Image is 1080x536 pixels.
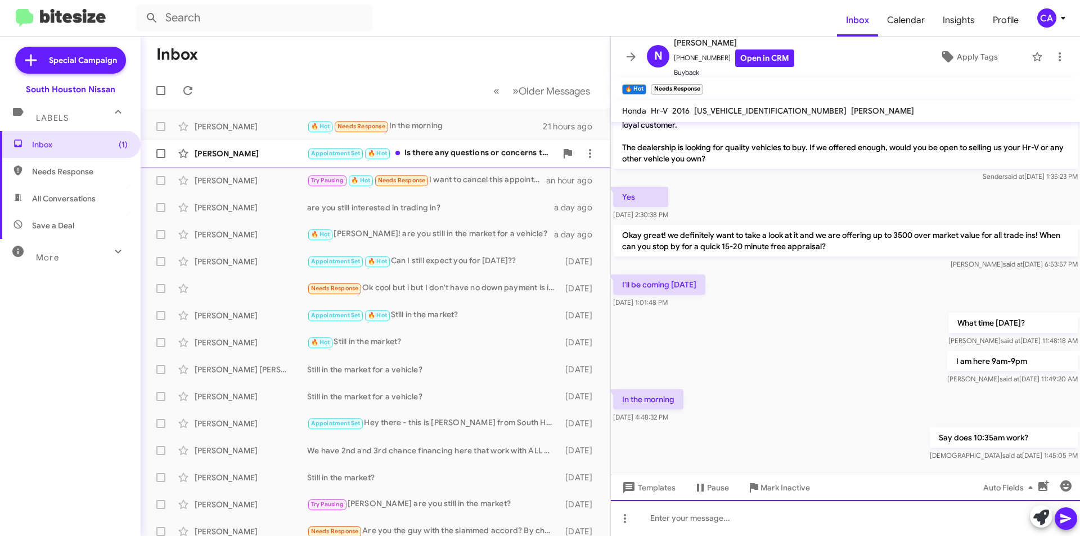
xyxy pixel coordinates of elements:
[195,148,307,159] div: [PERSON_NAME]
[368,150,387,157] span: 🔥 Hot
[311,231,330,238] span: 🔥 Hot
[307,309,560,322] div: Still in the market?
[735,49,794,67] a: Open in CRM
[156,46,198,64] h1: Inbox
[307,391,560,402] div: Still in the market for a vehicle?
[983,478,1037,498] span: Auto Fields
[707,478,729,498] span: Pause
[654,47,663,65] span: N
[307,228,554,241] div: [PERSON_NAME]! are you still in the market for a vehicle?
[311,528,359,535] span: Needs Response
[934,4,984,37] a: Insights
[613,413,668,421] span: [DATE] 4:48:32 PM
[984,4,1028,37] a: Profile
[36,253,59,263] span: More
[311,312,361,319] span: Appointment Set
[311,501,344,508] span: Try Pausing
[620,478,676,498] span: Templates
[307,147,556,160] div: Is there any questions or concerns that's holding you back?
[311,420,361,427] span: Appointment Set
[195,445,307,456] div: [PERSON_NAME]
[560,283,601,294] div: [DATE]
[1005,172,1024,181] span: said at
[554,229,601,240] div: a day ago
[26,84,115,95] div: South Houston Nissan
[195,256,307,267] div: [PERSON_NAME]
[911,47,1026,67] button: Apply Tags
[49,55,117,66] span: Special Campaign
[506,79,597,102] button: Next
[613,298,668,307] span: [DATE] 1:01:48 PM
[674,36,794,49] span: [PERSON_NAME]
[1002,451,1022,460] span: said at
[307,120,543,133] div: In the morning
[613,389,683,409] p: In the morning
[136,4,372,31] input: Search
[487,79,506,102] button: Previous
[622,106,646,116] span: Honda
[560,364,601,375] div: [DATE]
[311,339,330,346] span: 🔥 Hot
[307,202,554,213] div: are you still interested in trading in?
[512,84,519,98] span: »
[651,84,703,94] small: Needs Response
[36,113,69,123] span: Labels
[613,225,1078,256] p: Okay great! we definitely want to take a look at it and we are offering up to 3500 over market va...
[674,67,794,78] span: Buyback
[195,472,307,483] div: [PERSON_NAME]
[560,418,601,429] div: [DATE]
[195,175,307,186] div: [PERSON_NAME]
[195,310,307,321] div: [PERSON_NAME]
[487,79,597,102] nav: Page navigation example
[195,499,307,510] div: [PERSON_NAME]
[947,351,1078,371] p: I am here 9am-9pm
[195,337,307,348] div: [PERSON_NAME]
[311,285,359,292] span: Needs Response
[694,106,847,116] span: [US_VEHICLE_IDENTIFICATION_NUMBER]
[32,220,74,231] span: Save a Deal
[195,364,307,375] div: [PERSON_NAME] [PERSON_NAME]
[307,417,560,430] div: Hey there - this is [PERSON_NAME] from South Houston Nissan My manager wanted me to reach out to ...
[930,427,1078,448] p: Say does 10:35am work?
[195,391,307,402] div: [PERSON_NAME]
[837,4,878,37] a: Inbox
[1001,336,1020,345] span: said at
[951,260,1078,268] span: [PERSON_NAME] [DATE] 6:53:57 PM
[307,255,560,268] div: Can I still expect you for [DATE]??
[560,499,601,510] div: [DATE]
[543,121,601,132] div: 21 hours ago
[611,478,685,498] button: Templates
[948,336,1078,345] span: [PERSON_NAME] [DATE] 11:48:18 AM
[651,106,668,116] span: Hr-V
[957,47,998,67] span: Apply Tags
[878,4,934,37] a: Calendar
[195,202,307,213] div: [PERSON_NAME]
[613,210,668,219] span: [DATE] 2:30:38 PM
[930,451,1078,460] span: [DEMOGRAPHIC_DATA] [DATE] 1:45:05 PM
[307,174,546,187] div: I want to cancel this appointment
[560,445,601,456] div: [DATE]
[560,391,601,402] div: [DATE]
[32,193,96,204] span: All Conversations
[307,498,560,511] div: [PERSON_NAME] are you still in the market?
[195,121,307,132] div: [PERSON_NAME]
[337,123,385,130] span: Needs Response
[546,175,601,186] div: an hour ago
[307,364,560,375] div: Still in the market for a vehicle?
[311,258,361,265] span: Appointment Set
[519,85,590,97] span: Older Messages
[851,106,914,116] span: [PERSON_NAME]
[311,123,330,130] span: 🔥 Hot
[947,375,1078,383] span: [PERSON_NAME] [DATE] 11:49:20 AM
[560,472,601,483] div: [DATE]
[307,445,560,456] div: We have 2nd and 3rd chance financing here that work with ALL credit types.
[613,103,1078,169] p: Hi [PERSON_NAME] this is [PERSON_NAME], General Sales Manager at [GEOGRAPHIC_DATA] Nissan. Thanks...
[1028,8,1068,28] button: CA
[1037,8,1056,28] div: CA
[1000,375,1019,383] span: said at
[15,47,126,74] a: Special Campaign
[738,478,819,498] button: Mark Inactive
